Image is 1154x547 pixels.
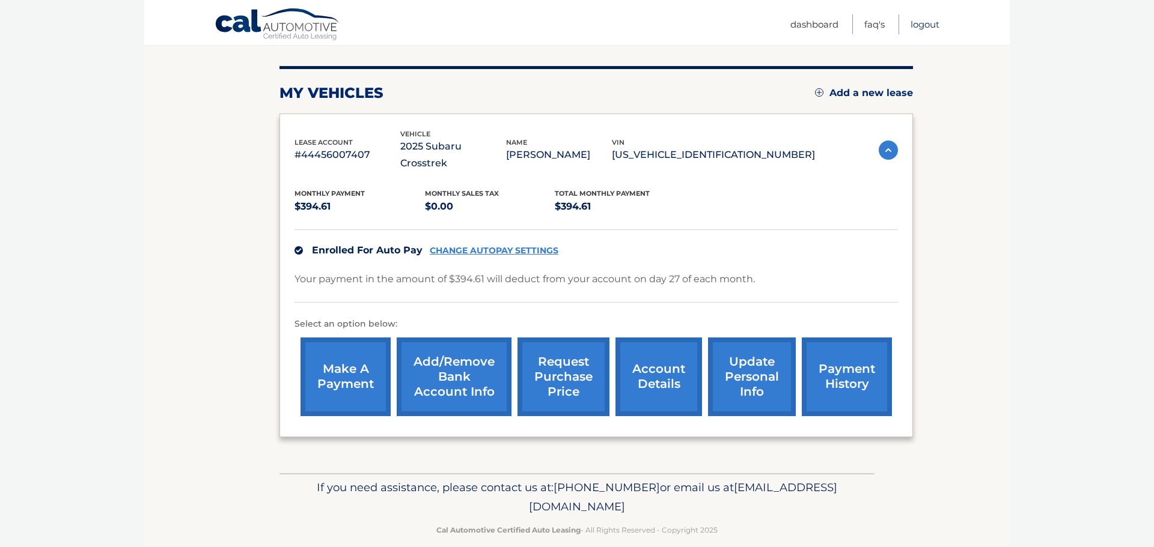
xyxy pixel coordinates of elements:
[864,14,885,34] a: FAQ's
[295,246,303,255] img: check.svg
[400,138,506,172] p: 2025 Subaru Crosstrek
[287,524,867,536] p: - All Rights Reserved - Copyright 2025
[279,84,383,102] h2: my vehicles
[555,198,685,215] p: $394.61
[615,337,702,416] a: account details
[708,337,796,416] a: update personal info
[506,147,612,163] p: [PERSON_NAME]
[425,189,499,198] span: Monthly sales Tax
[555,189,650,198] span: Total Monthly Payment
[295,189,365,198] span: Monthly Payment
[612,138,624,147] span: vin
[430,246,558,256] a: CHANGE AUTOPAY SETTINGS
[295,147,400,163] p: #44456007407
[815,88,823,97] img: add.svg
[295,198,425,215] p: $394.61
[295,138,353,147] span: lease account
[517,337,609,416] a: request purchase price
[790,14,838,34] a: Dashboard
[295,271,755,288] p: Your payment in the amount of $394.61 will deduct from your account on day 27 of each month.
[312,244,423,256] span: Enrolled For Auto Pay
[400,130,430,138] span: vehicle
[612,147,815,163] p: [US_VEHICLE_IDENTIFICATION_NUMBER]
[301,337,391,416] a: make a payment
[815,87,913,99] a: Add a new lease
[397,337,511,416] a: Add/Remove bank account info
[436,525,581,534] strong: Cal Automotive Certified Auto Leasing
[425,198,555,215] p: $0.00
[287,478,867,516] p: If you need assistance, please contact us at: or email us at
[295,317,898,331] p: Select an option below:
[215,8,341,43] a: Cal Automotive
[911,14,939,34] a: Logout
[879,141,898,160] img: accordion-active.svg
[554,480,660,494] span: [PHONE_NUMBER]
[506,138,527,147] span: name
[802,337,892,416] a: payment history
